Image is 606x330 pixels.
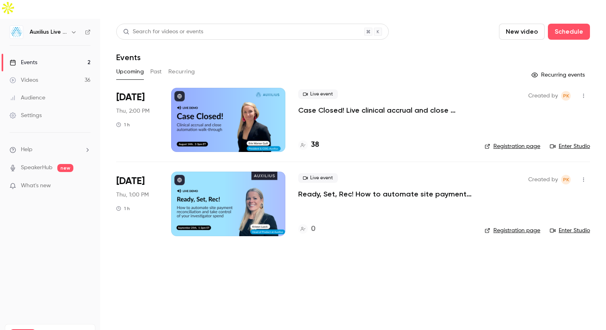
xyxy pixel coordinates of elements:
a: Ready, Set, Rec! How to automate site payment reconciliation and take control of your investigato... [298,189,472,199]
span: Thu, 2:00 PM [116,107,149,115]
span: PK [563,91,569,101]
span: Created by [528,91,558,101]
div: Aug 14 Thu, 2:00 PM (America/New York) [116,88,158,152]
a: Enter Studio [550,227,590,235]
a: Enter Studio [550,142,590,150]
span: Live event [298,173,338,183]
div: Sep 25 Thu, 1:00 PM (America/New York) [116,172,158,236]
div: 1 h [116,205,130,212]
button: Recurring events [528,69,590,81]
button: Past [150,65,162,78]
button: Recurring [168,65,195,78]
h6: Auxilius Live Sessions [30,28,67,36]
div: Videos [10,76,38,84]
div: 1 h [116,121,130,128]
div: Search for videos or events [123,28,203,36]
a: Registration page [485,227,540,235]
span: Live event [298,89,338,99]
span: [DATE] [116,175,145,188]
button: New video [499,24,545,40]
span: Peter Kinchley [561,175,571,184]
span: What's new [21,182,51,190]
h1: Events [116,53,141,62]
img: Auxilius Live Sessions [10,26,23,38]
div: Audience [10,94,45,102]
span: Peter Kinchley [561,91,571,101]
a: Registration page [485,142,540,150]
span: new [57,164,73,172]
a: 0 [298,224,315,235]
span: [DATE] [116,91,145,104]
button: Upcoming [116,65,144,78]
a: 38 [298,140,319,150]
h4: 38 [311,140,319,150]
a: SpeakerHub [21,164,53,172]
button: Schedule [548,24,590,40]
span: PK [563,175,569,184]
h4: 0 [311,224,315,235]
span: Help [21,146,32,154]
div: Events [10,59,37,67]
a: Case Closed! Live clinical accrual and close walkthrough [298,105,472,115]
span: Thu, 1:00 PM [116,191,149,199]
li: help-dropdown-opener [10,146,91,154]
div: Settings [10,111,42,119]
span: Created by [528,175,558,184]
